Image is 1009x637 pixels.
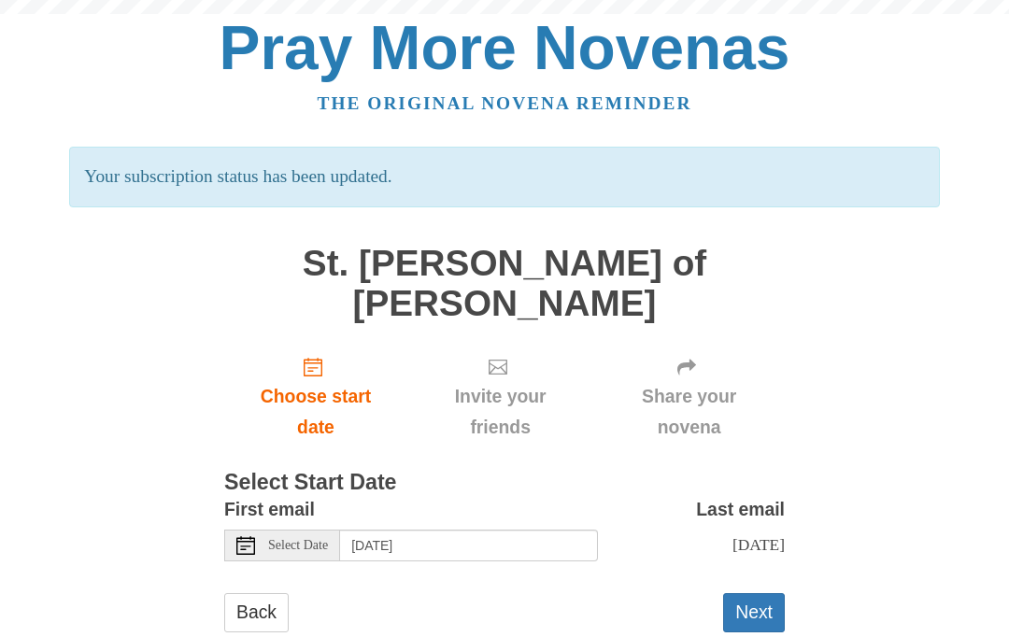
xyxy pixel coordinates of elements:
[593,342,785,453] div: Click "Next" to confirm your start date first.
[723,593,785,631] button: Next
[696,494,785,525] label: Last email
[224,244,785,323] h1: St. [PERSON_NAME] of [PERSON_NAME]
[224,593,289,631] a: Back
[243,381,389,443] span: Choose start date
[224,342,407,453] a: Choose start date
[732,535,785,554] span: [DATE]
[69,147,939,207] p: Your subscription status has been updated.
[224,494,315,525] label: First email
[224,471,785,495] h3: Select Start Date
[268,539,328,552] span: Select Date
[426,381,575,443] span: Invite your friends
[407,342,593,453] div: Click "Next" to confirm your start date first.
[220,13,790,82] a: Pray More Novenas
[612,381,766,443] span: Share your novena
[318,93,692,113] a: The original novena reminder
